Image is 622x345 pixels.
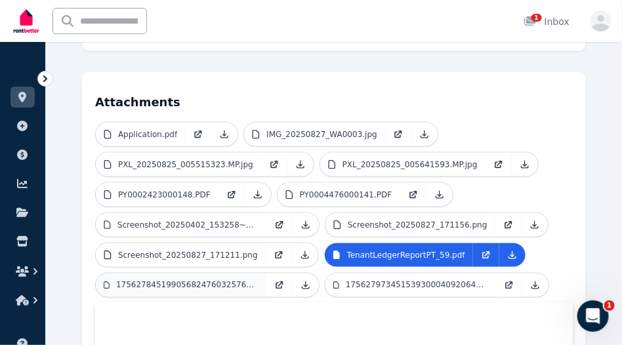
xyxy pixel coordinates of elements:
a: TenantLedgerReportPT_59.pdf [325,243,473,267]
a: Open in new Tab [261,153,287,176]
a: Open in new Tab [185,123,211,146]
a: Open in new Tab [266,274,293,297]
p: IMG_20250827_WA0003.jpg [266,129,377,140]
p: PY0004476000141.PDF [300,190,392,200]
div: Inbox [524,15,570,28]
a: Screenshot_20250402_153258~3.png [96,213,266,237]
a: IMG_20250827_WA0003.jpg [244,123,385,146]
a: 17562784519905682476032576457887.jpg [96,274,266,297]
a: Download Attachment [411,123,438,146]
a: PY0002423000148.PDF [96,183,218,207]
a: Open in new Tab [266,213,293,237]
img: RentBetter [10,5,42,37]
p: Screenshot_20250827_171156.png [348,220,487,230]
p: PXL_20250825_005641593.MP.jpg [342,159,478,170]
a: Download Attachment [287,153,314,176]
a: Open in new Tab [400,183,426,207]
a: Download Attachment [426,183,453,207]
a: PXL_20250825_005641593.MP.jpg [320,153,486,176]
a: Download Attachment [245,183,271,207]
a: Open in new Tab [473,243,499,267]
iframe: Intercom live chat [577,300,609,332]
a: Download Attachment [522,274,549,297]
a: Download Attachment [293,213,319,237]
span: 1 [531,14,542,22]
a: Application.pdf [96,123,185,146]
p: PY0002423000148.PDF [118,190,211,200]
a: Open in new Tab [218,183,245,207]
a: Download Attachment [211,123,238,146]
span: 1 [604,300,615,311]
a: PY0004476000141.PDF [278,183,400,207]
h4: Attachments [95,85,573,112]
a: Download Attachment [522,213,548,237]
a: Download Attachment [499,243,526,267]
a: Open in new Tab [486,153,512,176]
a: Download Attachment [292,243,318,267]
p: 17562784519905682476032576457887.jpg [116,280,259,291]
p: PXL_20250825_005515323.MP.jpg [118,159,253,170]
a: PXL_20250825_005515323.MP.jpg [96,153,261,176]
a: Screenshot_20250827_171156.png [325,213,495,237]
p: Screenshot_20250827_171211.png [118,250,258,260]
a: Screenshot_20250827_171211.png [96,243,266,267]
a: 17562797345153930004092064585127.jpg [325,274,496,297]
a: Open in new Tab [495,213,522,237]
a: Open in new Tab [496,274,522,297]
p: TenantLedgerReportPT_59.pdf [347,250,465,260]
a: Download Attachment [293,274,319,297]
p: Application.pdf [118,129,177,140]
p: 17562797345153930004092064585127.jpg [346,280,488,291]
p: Screenshot_20250402_153258~3.png [117,220,259,230]
a: Open in new Tab [266,243,292,267]
a: Open in new Tab [385,123,411,146]
a: Download Attachment [512,153,538,176]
